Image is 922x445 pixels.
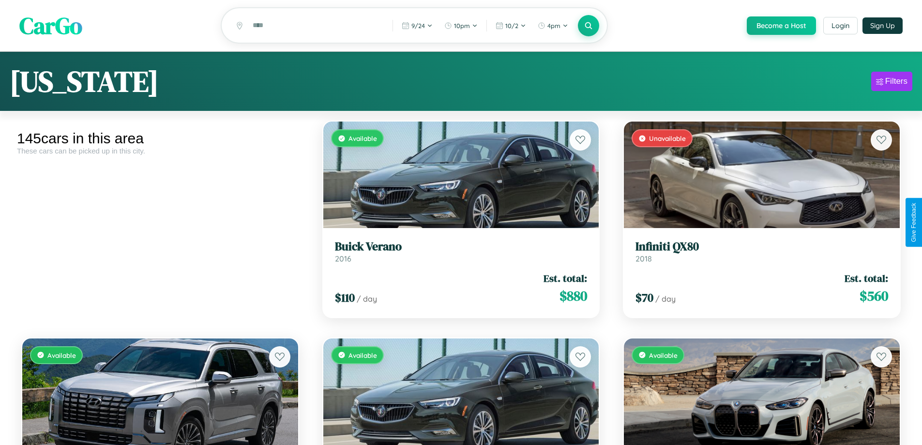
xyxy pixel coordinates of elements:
[348,134,377,142] span: Available
[411,22,425,30] span: 9 / 24
[357,294,377,304] span: / day
[860,286,888,306] span: $ 560
[635,240,888,254] h3: Infiniti QX80
[871,72,912,91] button: Filters
[10,61,159,101] h1: [US_STATE]
[635,240,888,263] a: Infiniti QX802018
[47,351,76,359] span: Available
[910,203,917,242] div: Give Feedback
[635,254,652,263] span: 2018
[862,17,903,34] button: Sign Up
[439,18,483,33] button: 10pm
[649,351,678,359] span: Available
[335,254,351,263] span: 2016
[655,294,676,304] span: / day
[544,271,587,285] span: Est. total:
[17,147,303,155] div: These cars can be picked up in this city.
[335,240,588,254] h3: Buick Verano
[335,290,355,306] span: $ 110
[505,22,518,30] span: 10 / 2
[335,240,588,263] a: Buick Verano2016
[17,130,303,147] div: 145 cars in this area
[348,351,377,359] span: Available
[454,22,470,30] span: 10pm
[397,18,438,33] button: 9/24
[491,18,531,33] button: 10/2
[845,271,888,285] span: Est. total:
[559,286,587,306] span: $ 880
[823,17,858,34] button: Login
[533,18,573,33] button: 4pm
[635,290,653,306] span: $ 70
[547,22,560,30] span: 4pm
[885,77,907,86] div: Filters
[649,134,686,142] span: Unavailable
[747,16,816,35] button: Become a Host
[19,10,82,42] span: CarGo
